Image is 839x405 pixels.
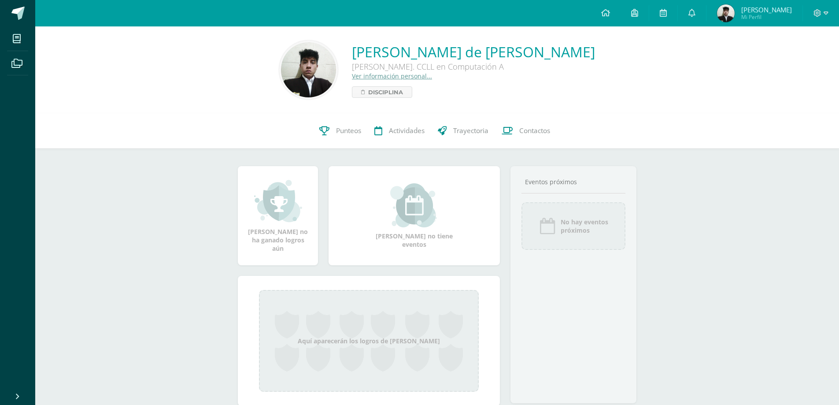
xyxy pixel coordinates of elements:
[431,113,495,149] a: Trayectoria
[741,5,792,14] span: [PERSON_NAME]
[521,178,625,186] div: Eventos próximos
[352,61,595,72] div: [PERSON_NAME]. CCLL en Computación A
[741,13,792,21] span: Mi Perfil
[313,113,368,149] a: Punteos
[368,87,403,97] span: Disciplina
[352,42,595,61] a: [PERSON_NAME] de [PERSON_NAME]
[390,183,438,227] img: event_small.png
[717,4,735,22] img: ca525d3112f16ef1e62506661086bc5a.png
[561,218,608,234] span: No hay eventos próximos
[368,113,431,149] a: Actividades
[336,126,361,135] span: Punteos
[352,86,412,98] a: Disciplina
[281,42,336,97] img: 1634fec3a07d55f18d8efc61bf05311e.png
[259,290,479,392] div: Aquí aparecerán los logros de [PERSON_NAME]
[453,126,488,135] span: Trayectoria
[247,179,309,253] div: [PERSON_NAME] no ha ganado logros aún
[389,126,425,135] span: Actividades
[495,113,557,149] a: Contactos
[539,217,556,235] img: event_icon.png
[254,179,302,223] img: achievement_small.png
[519,126,550,135] span: Contactos
[352,72,432,80] a: Ver información personal...
[370,183,458,249] div: [PERSON_NAME] no tiene eventos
